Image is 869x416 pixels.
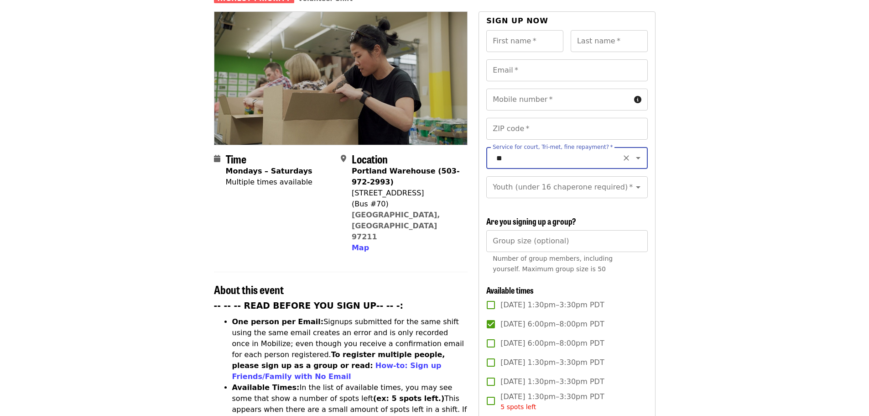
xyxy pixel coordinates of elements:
[214,281,284,297] span: About this event
[500,319,604,330] span: [DATE] 6:00pm–8:00pm PDT
[341,154,346,163] i: map-marker-alt icon
[226,177,312,188] div: Multiple times available
[352,188,460,199] div: [STREET_ADDRESS]
[232,383,300,392] strong: Available Times:
[500,403,536,411] span: 5 spots left
[226,151,246,167] span: Time
[352,199,460,210] div: (Bus #70)
[500,376,604,387] span: [DATE] 1:30pm–3:30pm PDT
[500,391,604,412] span: [DATE] 1:30pm–3:30pm PDT
[486,30,563,52] input: First name
[373,394,444,403] strong: (ex: 5 spots left.)
[214,301,404,311] strong: -- -- -- READ BEFORE YOU SIGN UP-- -- -:
[486,59,647,81] input: Email
[232,317,324,326] strong: One person per Email:
[486,230,647,252] input: [object Object]
[500,357,604,368] span: [DATE] 1:30pm–3:30pm PDT
[493,144,613,150] label: Service for court, Tri-met, fine repayment?
[232,350,445,370] strong: To register multiple people, please sign up as a group or read:
[500,338,604,349] span: [DATE] 6:00pm–8:00pm PDT
[232,316,468,382] li: Signups submitted for the same shift using the same email creates an error and is only recorded o...
[632,152,645,164] button: Open
[634,95,641,104] i: circle-info icon
[620,152,633,164] button: Clear
[352,211,440,241] a: [GEOGRAPHIC_DATA], [GEOGRAPHIC_DATA] 97211
[486,89,630,111] input: Mobile number
[500,300,604,311] span: [DATE] 1:30pm–3:30pm PDT
[486,215,576,227] span: Are you signing up a group?
[352,243,369,252] span: Map
[571,30,648,52] input: Last name
[232,361,442,381] a: How-to: Sign up Friends/Family with No Email
[352,151,388,167] span: Location
[226,167,312,175] strong: Mondays – Saturdays
[214,12,468,144] img: Oct/Nov/Dec - Portland: Repack/Sort (age 8+) organized by Oregon Food Bank
[486,16,548,25] span: Sign up now
[632,181,645,194] button: Open
[493,255,613,273] span: Number of group members, including yourself. Maximum group size is 50
[486,118,647,140] input: ZIP code
[352,242,369,253] button: Map
[352,167,460,186] strong: Portland Warehouse (503-972-2993)
[214,154,220,163] i: calendar icon
[486,284,534,296] span: Available times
